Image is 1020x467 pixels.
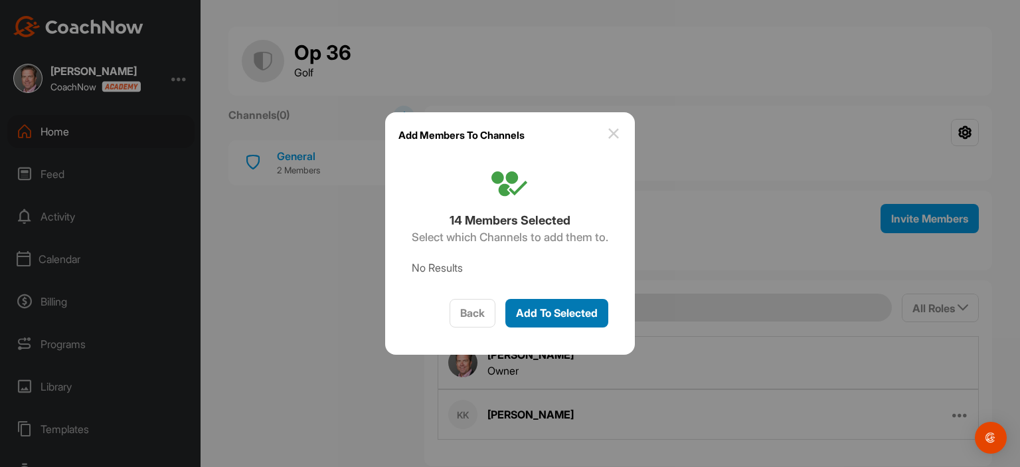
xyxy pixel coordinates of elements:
div: Open Intercom Messenger [975,422,1007,454]
span: Add To Selected [516,306,598,320]
h3: 14 Members Selected [412,211,608,229]
div: No Results [412,260,608,276]
button: Add To Selected [505,299,608,327]
img: close [606,126,622,141]
h1: Add Members To Channels [398,126,525,145]
h6: Select which Channels to add them to. [412,229,608,246]
span: Back [460,306,485,320]
img: Add Members [491,171,529,198]
button: Back [450,299,495,327]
